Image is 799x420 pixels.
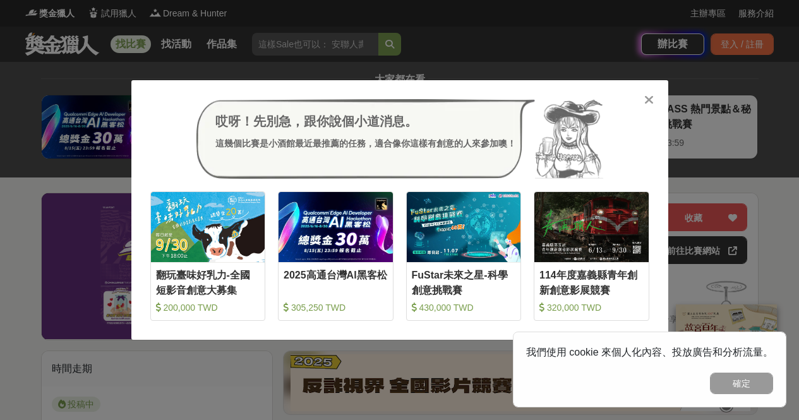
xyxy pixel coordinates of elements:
[534,191,649,321] a: Cover Image114年度嘉義縣青年創新創意影展競賽 320,000 TWD
[535,99,603,179] img: Avatar
[156,301,260,314] div: 200,000 TWD
[412,268,516,296] div: FuStar未來之星-科學創意挑戰賽
[278,191,393,321] a: Cover Image2025高通台灣AI黑客松 305,250 TWD
[539,301,644,314] div: 320,000 TWD
[526,347,773,357] span: 我們使用 cookie 來個人化內容、投放廣告和分析流量。
[412,301,516,314] div: 430,000 TWD
[539,268,644,296] div: 114年度嘉義縣青年創新創意影展競賽
[215,137,516,150] div: 這幾個比賽是小酒館最近最推薦的任務，適合像你這樣有創意的人來參加噢！
[279,192,393,262] img: Cover Image
[406,191,522,321] a: Cover ImageFuStar未來之星-科學創意挑戰賽 430,000 TWD
[156,268,260,296] div: 翻玩臺味好乳力-全國短影音創意大募集
[150,191,266,321] a: Cover Image翻玩臺味好乳力-全國短影音創意大募集 200,000 TWD
[534,192,649,262] img: Cover Image
[151,192,265,262] img: Cover Image
[710,373,773,394] button: 確定
[284,301,388,314] div: 305,250 TWD
[407,192,521,262] img: Cover Image
[284,268,388,296] div: 2025高通台灣AI黑客松
[215,112,516,131] div: 哎呀！先別急，跟你說個小道消息。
